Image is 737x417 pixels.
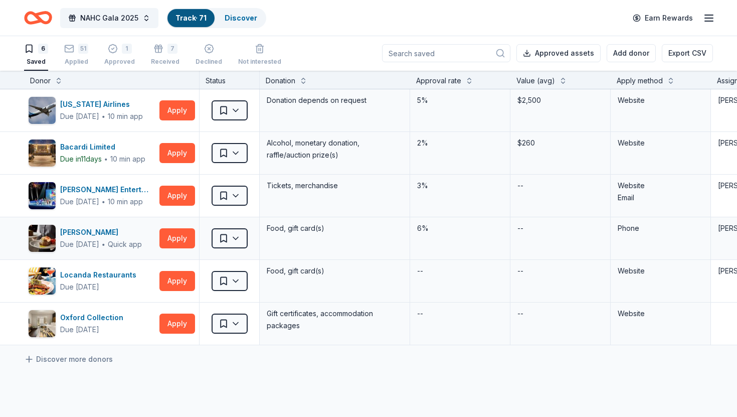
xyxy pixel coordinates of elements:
[266,307,404,333] div: Gift certificates, accommodation packages
[166,8,266,28] button: Track· 71Discover
[28,182,155,210] button: Image for Feld Entertainment[PERSON_NAME] EntertainmentDue [DATE]∙10 min app
[28,224,155,252] button: Image for Fleming's[PERSON_NAME]Due [DATE]∙Quick app
[101,112,106,120] span: ∙
[29,267,56,295] img: Image for Locanda Restaurants
[108,197,143,207] div: 10 min app
[78,44,88,54] div: 51
[110,154,145,164] div: 10 min app
[104,155,108,163] span: ∙
[60,238,99,250] div: Due [DATE]
[24,6,52,30] a: Home
[60,324,99,336] div: Due [DATE]
[416,75,461,87] div: Approval rate
[607,44,656,62] button: Add donor
[662,44,713,62] button: Export CSV
[618,222,703,234] div: Phone
[516,264,524,278] div: --
[266,221,404,235] div: Food, gift card(s)
[28,310,155,338] button: Image for Oxford CollectionOxford CollectionDue [DATE]
[151,40,179,71] button: 7Received
[516,179,524,193] div: --
[266,264,404,278] div: Food, gift card(s)
[60,281,99,293] div: Due [DATE]
[416,93,504,107] div: 5%
[29,225,56,252] img: Image for Fleming's
[64,40,88,71] button: 51Applied
[24,40,48,71] button: 6Saved
[60,153,102,165] div: Due in 11 days
[618,137,703,149] div: Website
[416,221,504,235] div: 6%
[516,221,524,235] div: --
[618,180,703,192] div: Website
[29,182,56,209] img: Image for Feld Entertainment
[159,314,195,334] button: Apply
[618,265,703,277] div: Website
[266,75,295,87] div: Donation
[516,75,555,87] div: Value (avg)
[122,44,132,54] div: 1
[29,310,56,337] img: Image for Oxford Collection
[618,94,703,106] div: Website
[28,139,155,167] button: Image for Bacardi LimitedBacardi LimitedDue in11days∙10 min app
[617,75,663,87] div: Apply method
[60,226,142,238] div: [PERSON_NAME]
[101,240,106,248] span: ∙
[159,228,195,248] button: Apply
[200,71,260,89] div: Status
[60,110,99,122] div: Due [DATE]
[159,271,195,291] button: Apply
[108,239,142,249] div: Quick app
[64,58,88,66] div: Applied
[29,140,56,167] img: Image for Bacardi Limited
[618,192,703,204] div: Email
[416,264,424,278] div: --
[167,44,177,54] div: 7
[196,40,222,71] button: Declined
[382,44,510,62] input: Search saved
[159,143,195,163] button: Apply
[101,197,106,206] span: ∙
[266,179,404,193] div: Tickets, merchandise
[618,308,703,320] div: Website
[108,111,143,121] div: 10 min app
[60,312,127,324] div: Oxford Collection
[238,40,281,71] button: Not interested
[60,98,143,110] div: [US_STATE] Airlines
[627,9,699,27] a: Earn Rewards
[416,136,504,150] div: 2%
[24,58,48,66] div: Saved
[29,97,56,124] img: Image for Alaska Airlines
[38,44,48,54] div: 6
[159,100,195,120] button: Apply
[238,58,281,66] div: Not interested
[151,58,179,66] div: Received
[516,93,604,107] div: $2,500
[80,12,138,24] span: NAHC Gala 2025
[28,267,155,295] button: Image for Locanda RestaurantsLocanda RestaurantsDue [DATE]
[104,58,135,66] div: Approved
[416,179,504,193] div: 3%
[196,58,222,66] div: Declined
[60,141,145,153] div: Bacardi Limited
[60,196,99,208] div: Due [DATE]
[516,136,604,150] div: $260
[516,307,524,321] div: --
[266,93,404,107] div: Donation depends on request
[416,307,424,321] div: --
[30,75,51,87] div: Donor
[159,186,195,206] button: Apply
[28,96,155,124] button: Image for Alaska Airlines[US_STATE] AirlinesDue [DATE]∙10 min app
[225,14,257,22] a: Discover
[266,136,404,162] div: Alcohol, monetary donation, raffle/auction prize(s)
[60,184,155,196] div: [PERSON_NAME] Entertainment
[516,44,601,62] button: Approved assets
[60,8,158,28] button: NAHC Gala 2025
[104,40,135,71] button: 1Approved
[24,353,113,365] a: Discover more donors
[175,14,207,22] a: Track· 71
[60,269,140,281] div: Locanda Restaurants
